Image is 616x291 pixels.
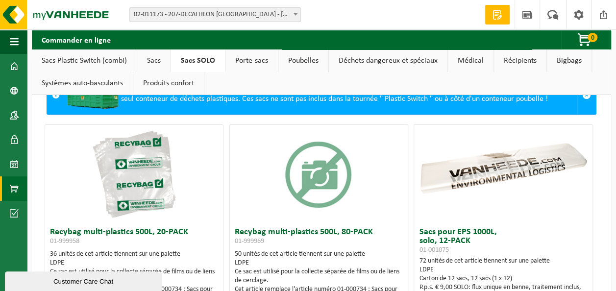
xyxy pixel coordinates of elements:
[50,259,218,267] div: LDPE
[577,76,596,114] a: Sluit melding
[235,259,403,267] div: LDPE
[547,49,591,72] a: Bigbags
[278,49,328,72] a: Poubelles
[137,49,171,72] a: Sacs
[419,266,587,274] div: LDPE
[32,49,137,72] a: Sacs Plastic Switch (combi)
[65,81,121,109] img: HK-XC-20-GN-00.png
[235,267,403,285] div: Ce sac est utilisé pour la collecte séparée de films ou de liens de cerclage.
[32,72,133,95] a: Systèmes auto-basculants
[171,49,225,72] a: Sacs SOLO
[50,267,218,285] div: Ce sac est utilisé pour la collecte séparée de films ou de liens de cerclage.
[225,49,278,72] a: Porte-sacs
[419,246,448,254] span: 01-001075
[448,49,493,72] a: Médical
[129,7,301,22] span: 02-011173 - 207-DECATHLON CHATELINEAU - CHÂTELET
[65,76,577,114] div: Ces sacs ne comprennent pas le traitement des matières plastiques. Ces sacs sont destinés à être ...
[50,238,79,245] span: 01-999958
[561,30,610,49] button: 0
[419,274,587,283] div: Carton de 12 sacs, 12 sacs (1 x 12)
[329,49,447,72] a: Déchets dangereux et spéciaux
[235,228,403,247] h3: Recybag multi-plastics 500L, 80-PACK
[133,72,204,95] a: Produits confort
[130,8,300,22] span: 02-011173 - 207-DECATHLON CHATELINEAU - CHÂTELET
[588,33,597,42] span: 0
[85,125,183,223] img: 01-999958
[32,30,121,49] h2: Commander en ligne
[50,228,218,247] h3: Recybag multi-plastics 500L, 20-PACK
[494,49,546,72] a: Récipients
[419,228,587,254] h3: Sacs pour EPS 1000L, solo, 12-PACK
[5,269,164,291] iframe: chat widget
[235,238,264,245] span: 01-999969
[270,125,368,223] img: 01-999969
[414,125,592,214] img: 01-001075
